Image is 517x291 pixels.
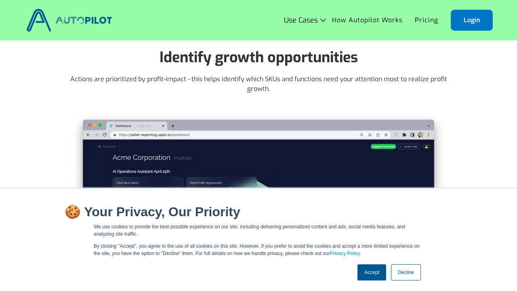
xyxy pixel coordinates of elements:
[65,205,452,219] h2: 🍪 Your Privacy, Our Priority
[94,242,423,257] p: By clicking "Accept", you agree to the use of all cookies on this site. However, if you prefer to...
[69,74,448,94] p: Actions are prioritized by profit-impact - this helps identify which SKUs and functions need your...
[320,18,326,22] img: Icon Rounded Chevron Dark - BRIX Templates
[94,223,423,238] p: We use cookies to provide the best possible experience on our site, including delivering personal...
[409,13,444,28] a: Pricing
[326,13,409,28] a: How Autopilot Works
[284,16,326,24] div: Use Cases
[284,16,318,24] div: Use Cases
[391,264,421,280] a: Decline
[357,264,386,280] a: Accept
[330,251,360,256] a: Privacy Policy
[451,10,493,31] a: Login
[160,48,358,67] strong: Identify growth opportunities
